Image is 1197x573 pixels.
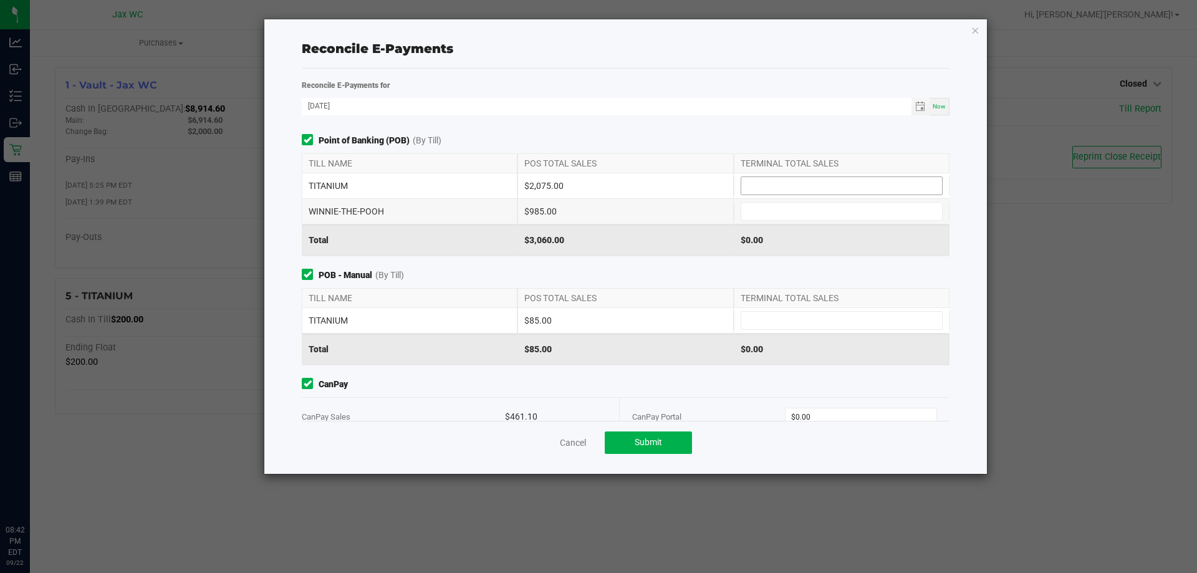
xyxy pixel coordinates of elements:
[302,412,350,421] span: CanPay Sales
[302,154,517,173] div: TILL NAME
[302,39,949,58] div: Reconcile E-Payments
[302,334,517,365] div: Total
[560,436,586,449] a: Cancel
[375,269,404,282] span: (By Till)
[635,437,662,447] span: Submit
[517,173,733,198] div: $2,075.00
[933,103,946,110] span: Now
[517,154,733,173] div: POS TOTAL SALES
[517,334,733,365] div: $85.00
[302,134,319,147] form-toggle: Include in reconciliation
[302,173,517,198] div: TITANIUM
[319,378,348,391] strong: CanPay
[517,289,733,307] div: POS TOTAL SALES
[605,431,692,454] button: Submit
[302,378,319,391] form-toggle: Include in reconciliation
[302,81,390,90] strong: Reconcile E-Payments for
[517,199,733,224] div: $985.00
[302,269,319,282] form-toggle: Include in reconciliation
[734,224,949,256] div: $0.00
[302,289,517,307] div: TILL NAME
[734,334,949,365] div: $0.00
[734,289,949,307] div: TERMINAL TOTAL SALES
[302,98,911,113] input: Date
[319,134,410,147] strong: Point of Banking (POB)
[517,224,733,256] div: $3,060.00
[302,199,517,224] div: WINNIE-THE-POOH
[734,154,949,173] div: TERMINAL TOTAL SALES
[505,398,607,436] div: $461.10
[517,308,733,333] div: $85.00
[302,224,517,256] div: Total
[319,269,372,282] strong: POB - Manual
[911,98,930,115] span: Toggle calendar
[302,308,517,333] div: TITANIUM
[632,412,681,421] span: CanPay Portal
[413,134,441,147] span: (By Till)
